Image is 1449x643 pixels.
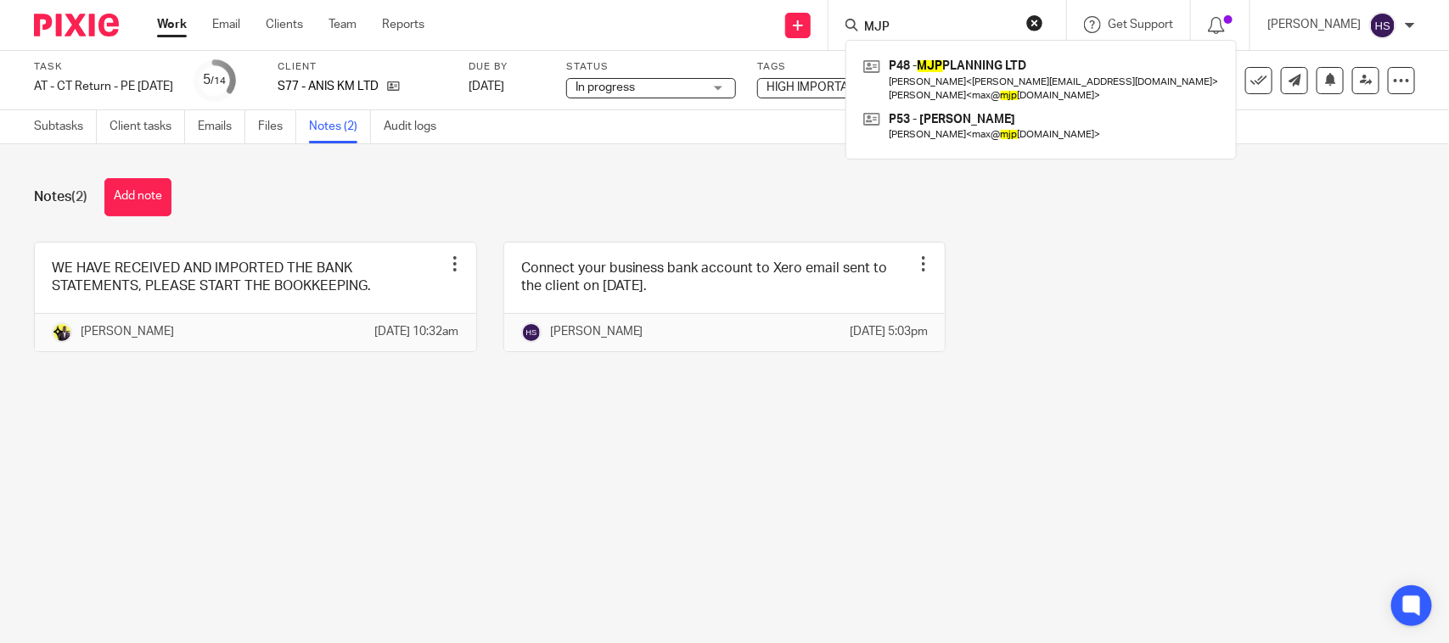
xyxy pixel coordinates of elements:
img: svg%3E [1369,12,1396,39]
p: [PERSON_NAME] [81,323,174,340]
h1: Notes [34,188,87,206]
a: Email [212,16,240,33]
small: /14 [211,76,227,86]
a: Work [157,16,187,33]
a: Subtasks [34,110,97,143]
p: [DATE] 10:32am [375,323,459,340]
a: Clients [266,16,303,33]
p: [DATE] 5:03pm [850,323,928,340]
label: Task [34,60,173,74]
div: 5 [204,70,227,90]
span: In progress [576,81,635,93]
label: Due by [469,60,545,74]
span: Get Support [1108,19,1173,31]
input: Search [862,20,1015,36]
a: Notes (2) [309,110,371,143]
div: AT - CT Return - PE [DATE] [34,78,173,95]
label: Tags [757,60,927,74]
p: [PERSON_NAME] [1267,16,1361,33]
a: Emails [198,110,245,143]
a: Client tasks [110,110,185,143]
label: Client [278,60,447,74]
label: Status [566,60,736,74]
img: Yemi-Starbridge.jpg [52,322,72,343]
span: [DATE] [469,81,504,92]
div: AT - CT Return - PE 31-07-2025 [34,78,173,95]
button: Add note [104,178,171,216]
span: HIGH IMPORTANCE [767,81,872,93]
p: S77 - ANIS KM LTD [278,78,379,95]
button: Clear [1026,14,1043,31]
img: svg%3E [521,322,542,343]
p: [PERSON_NAME] [550,323,643,340]
a: Audit logs [384,110,449,143]
a: Files [258,110,296,143]
img: Pixie [34,14,119,36]
span: (2) [71,190,87,204]
a: Reports [382,16,424,33]
a: Team [329,16,357,33]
